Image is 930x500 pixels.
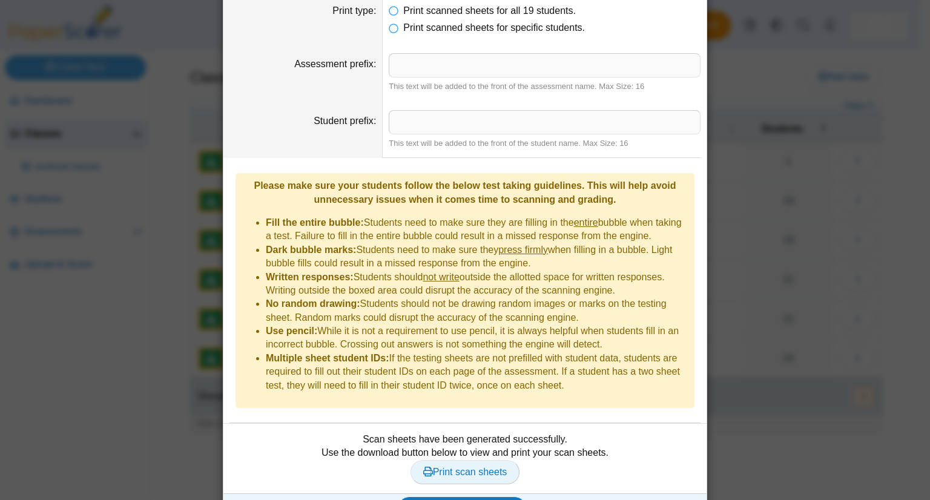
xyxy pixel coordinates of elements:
[266,352,688,392] li: If the testing sheets are not prefilled with student data, students are required to fill out thei...
[266,353,389,363] b: Multiple sheet student IDs:
[266,216,688,243] li: Students need to make sure they are filling in the bubble when taking a test. Failure to fill in ...
[266,245,356,255] b: Dark bubble marks:
[403,22,585,33] span: Print scanned sheets for specific students.
[266,217,364,228] b: Fill the entire bubble:
[266,297,688,324] li: Students should not be drawing random images or marks on the testing sheet. Random marks could di...
[389,81,701,92] div: This text will be added to the front of the assessment name. Max Size: 16
[266,326,317,336] b: Use pencil:
[229,433,701,484] div: Scan sheets have been generated successfully. Use the download button below to view and print you...
[498,245,548,255] u: press firmly
[403,5,576,16] span: Print scanned sheets for all 19 students.
[294,59,376,69] label: Assessment prefix
[314,116,376,126] label: Student prefix
[423,272,459,282] u: not write
[332,5,376,16] label: Print type
[574,217,598,228] u: entire
[266,324,688,352] li: While it is not a requirement to use pencil, it is always helpful when students fill in an incorr...
[266,272,354,282] b: Written responses:
[389,138,701,149] div: This text will be added to the front of the student name. Max Size: 16
[266,271,688,298] li: Students should outside the allotted space for written responses. Writing outside the boxed area ...
[254,180,676,204] b: Please make sure your students follow the below test taking guidelines. This will help avoid unne...
[423,467,507,477] span: Print scan sheets
[266,298,360,309] b: No random drawing:
[266,243,688,271] li: Students need to make sure they when filling in a bubble. Light bubble fills could result in a mi...
[411,460,520,484] a: Print scan sheets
